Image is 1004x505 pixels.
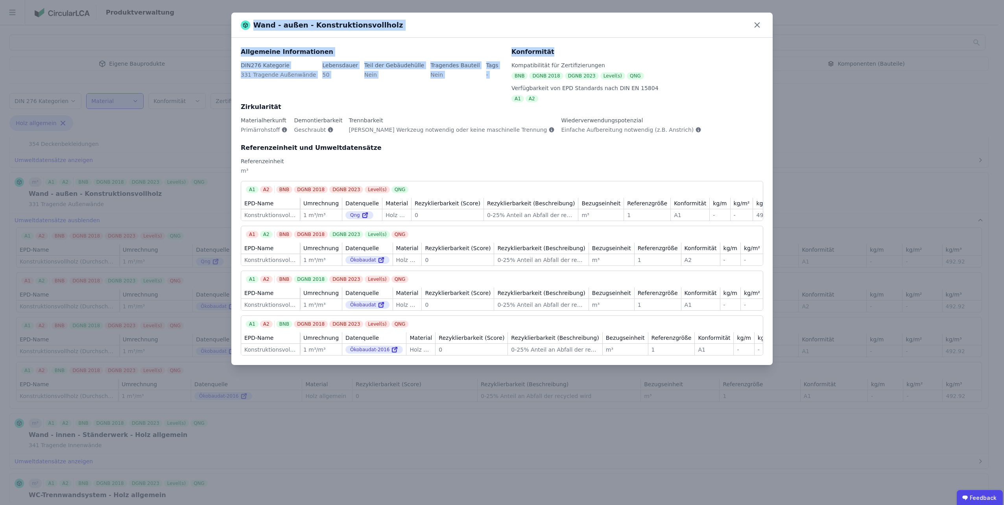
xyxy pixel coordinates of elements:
[486,61,498,69] div: Tags
[294,321,328,328] div: DGNB 2018
[685,301,717,309] div: A1
[303,211,339,219] div: 1 m³/m³
[329,321,363,328] div: DGNB 2023
[260,276,273,283] div: A2
[511,95,524,102] div: A1
[651,346,692,354] div: 1
[260,321,273,328] div: A2
[322,71,358,85] div: 50
[638,256,678,264] div: 1
[241,47,502,57] div: Allgemeine Informationen
[246,186,258,193] div: A1
[734,211,750,219] div: -
[698,346,730,354] div: A1
[497,244,585,252] div: Rezyklierbarkeit (Beschreibung)
[244,346,297,354] div: Konstruktionsvollholz (Durchschnitt DE)
[345,256,389,264] div: Ökobaudat
[294,186,328,193] div: DGNB 2018
[486,71,498,85] div: -
[345,301,389,309] div: Ökobaudat
[303,334,339,342] div: Umrechnung
[511,346,599,354] div: 0-25% Anteil an Abfall der recycled wird
[430,61,480,69] div: Tragendes Bauteil
[364,61,424,69] div: Teil der Gebäudehülle
[497,256,585,264] div: 0-25% Anteil an Abfall der recycled wird
[244,211,297,219] div: Konstruktionsvollholz (Durchschnitt DE)
[246,276,258,283] div: A1
[425,301,491,309] div: 0
[758,346,774,354] div: -
[345,334,379,342] div: Datenquelle
[303,301,339,309] div: 1 m³/m³
[425,256,491,264] div: 0
[241,71,316,85] div: 331 Tragende Außenwände
[526,95,538,102] div: A2
[244,199,273,207] div: EPD-Name
[430,71,480,85] div: Nein
[737,346,751,354] div: -
[345,346,403,354] div: Ökobaudat-2016
[386,211,408,219] div: Holz allgemein
[260,186,273,193] div: A2
[685,256,717,264] div: A2
[638,289,678,297] div: Referenzgröße
[303,289,339,297] div: Umrechnung
[345,199,379,207] div: Datenquelle
[294,116,342,124] div: Demontierbarkeit
[391,321,409,328] div: QNG
[396,289,419,297] div: Material
[511,334,599,342] div: Rezyklierbarkeit (Beschreibung)
[349,116,555,124] div: Trennbarkeit
[345,289,379,297] div: Datenquelle
[365,186,389,193] div: Level(s)
[365,276,389,283] div: Level(s)
[241,126,280,134] span: Primärrohstoff
[737,334,751,342] div: kg/m
[365,231,389,238] div: Level(s)
[276,186,292,193] div: BNB
[685,244,717,252] div: Konformität
[345,211,373,219] div: Qng
[606,334,645,342] div: Bezugseinheit
[511,47,763,57] div: Konformität
[511,84,763,92] div: Verfügbarkeit von EPD Standards nach DIN EN 15804
[260,231,273,238] div: A2
[294,276,328,283] div: DGNB 2018
[410,346,432,354] div: Holz allgemein
[241,157,763,165] div: Referenzeinheit
[391,186,409,193] div: QNG
[396,301,419,309] div: Holz allgemein
[756,199,772,207] div: kg/m³
[303,244,339,252] div: Umrechnung
[744,256,760,264] div: -
[241,61,316,69] div: DIN276 Kategorie
[410,334,432,342] div: Material
[425,289,491,297] div: Rezyklierbarkeit (Score)
[391,231,409,238] div: QNG
[600,72,625,79] div: Level(s)
[244,244,273,252] div: EPD-Name
[713,199,727,207] div: kg/m
[241,167,763,181] div: m³
[529,72,563,79] div: DGNB 2018
[638,244,678,252] div: Referenzgröße
[276,231,292,238] div: BNB
[627,211,667,219] div: 1
[244,256,297,264] div: Konstruktionsvollholz (Durchschnitt DE)
[365,321,389,328] div: Level(s)
[627,199,667,207] div: Referenzgröße
[303,256,339,264] div: 1 m³/m³
[734,199,750,207] div: kg/m²
[345,244,379,252] div: Datenquelle
[244,334,273,342] div: EPD-Name
[241,102,763,112] div: Zirkularität
[294,231,328,238] div: DGNB 2018
[241,143,763,153] div: Referenzeinheit und Umweltdatensätze
[364,71,424,85] div: Nein
[322,61,358,69] div: Lebensdauer
[744,289,760,297] div: kg/m²
[276,276,292,283] div: BNB
[497,289,585,297] div: Rezyklierbarkeit (Beschreibung)
[756,211,772,219] div: 492.92
[329,276,363,283] div: DGNB 2023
